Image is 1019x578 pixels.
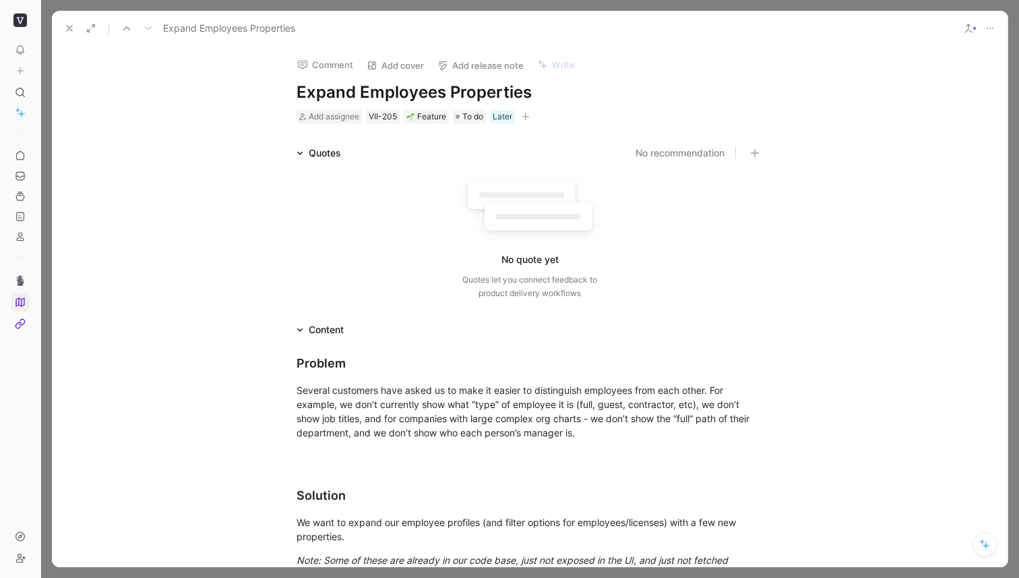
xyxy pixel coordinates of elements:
[636,145,724,161] button: No recommendation
[406,113,414,121] img: 🌱
[13,13,27,27] img: Viio
[297,515,763,544] div: We want to expand our employee profiles (and filter options for employees/licenses) with a few ne...
[291,322,349,338] div: Content
[369,110,397,123] div: VII-205
[462,273,597,300] div: Quotes let you connect feedback to product delivery workflows
[297,82,763,103] h1: Expand Employees Properties
[297,383,763,440] div: Several customers have asked us to make it easier to distinguish employees from each other. For e...
[431,56,530,75] button: Add release note
[552,59,575,71] span: Write
[11,271,30,290] a: 🎙️
[361,56,430,75] button: Add cover
[501,252,559,268] div: No quote yet
[163,20,295,36] span: Expand Employees Properties
[291,145,346,161] div: Quotes
[291,55,359,74] button: Comment
[297,354,763,372] div: Problem
[453,110,486,123] div: To do
[531,55,581,74] button: Write
[297,486,763,504] div: Solution
[11,257,30,333] div: 🎙️
[462,110,483,123] span: To do
[404,110,449,123] div: 🌱Feature
[15,275,26,286] img: 🎙️
[309,322,344,338] div: Content
[11,11,30,30] button: Viio
[309,145,341,161] div: Quotes
[406,110,446,123] div: Feature
[309,111,359,121] span: Add assignee
[493,110,512,123] div: Later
